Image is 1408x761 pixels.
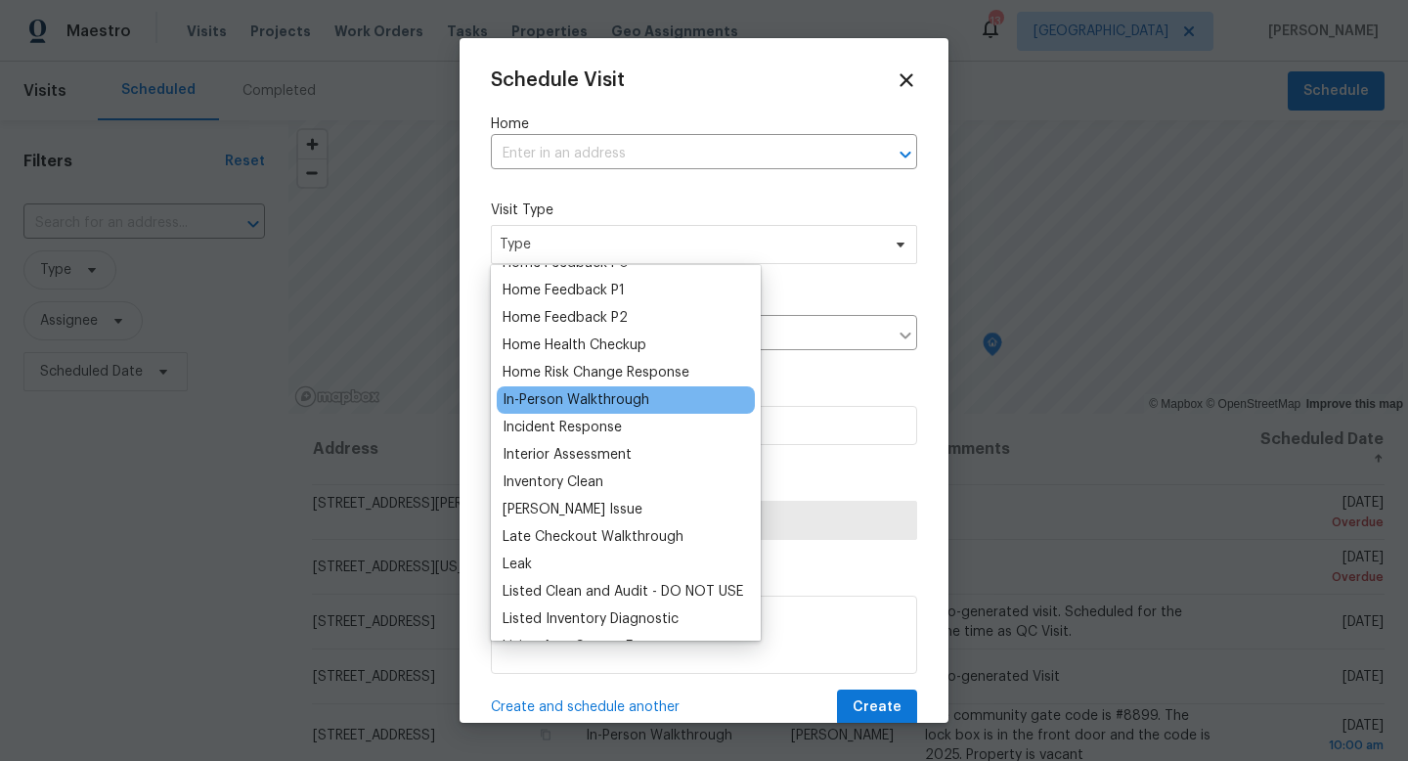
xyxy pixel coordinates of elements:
[491,114,917,134] label: Home
[503,336,646,355] div: Home Health Checkup
[892,141,919,168] button: Open
[500,235,880,254] span: Type
[503,390,649,410] div: In-Person Walkthrough
[503,527,683,547] div: Late Checkout Walkthrough
[491,697,680,717] span: Create and schedule another
[503,582,743,602] div: Listed Clean and Audit - DO NOT USE
[853,695,902,720] span: Create
[503,308,628,328] div: Home Feedback P2
[491,70,625,90] span: Schedule Visit
[837,690,917,726] button: Create
[491,201,917,220] label: Visit Type
[503,500,642,519] div: [PERSON_NAME] Issue
[503,637,681,656] div: Living Area Square Footage
[503,609,679,629] div: Listed Inventory Diagnostic
[491,139,862,169] input: Enter in an address
[503,445,632,465] div: Interior Assessment
[503,418,622,437] div: Incident Response
[503,472,603,492] div: Inventory Clean
[896,69,917,91] span: Close
[503,555,532,574] div: Leak
[503,281,625,300] div: Home Feedback P1
[503,363,689,382] div: Home Risk Change Response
